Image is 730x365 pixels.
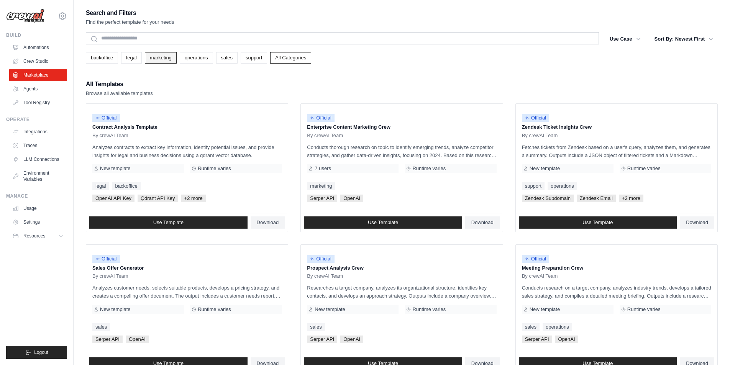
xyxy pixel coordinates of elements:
[577,195,616,202] span: Zendesk Email
[522,255,550,263] span: Official
[307,273,343,279] span: By crewAI Team
[530,165,560,172] span: New template
[92,195,135,202] span: OpenAI API Key
[522,133,558,139] span: By crewAI Team
[145,52,177,64] a: marketing
[555,336,578,343] span: OpenAI
[89,216,248,229] a: Use Template
[92,133,128,139] span: By crewAI Team
[92,123,282,131] p: Contract Analysis Template
[522,143,711,159] p: Fetches tickets from Zendesk based on a user's query, analyzes them, and generates a summary. Out...
[100,165,130,172] span: New template
[251,216,285,229] a: Download
[92,273,128,279] span: By crewAI Team
[340,336,363,343] span: OpenAI
[92,114,120,122] span: Official
[304,216,462,229] a: Use Template
[307,195,337,202] span: Serper API
[9,139,67,152] a: Traces
[619,195,643,202] span: +2 more
[257,219,279,226] span: Download
[471,219,494,226] span: Download
[522,323,540,331] a: sales
[198,306,231,313] span: Runtime varies
[6,9,44,23] img: Logo
[6,116,67,123] div: Operate
[92,323,110,331] a: sales
[627,165,661,172] span: Runtime varies
[307,336,337,343] span: Serper API
[138,195,178,202] span: Qdrant API Key
[181,195,206,202] span: +2 more
[92,336,123,343] span: Serper API
[9,55,67,67] a: Crew Studio
[522,195,574,202] span: Zendesk Subdomain
[412,306,446,313] span: Runtime varies
[522,123,711,131] p: Zendesk Ticket Insights Crew
[522,284,711,300] p: Conducts research on a target company, analyzes industry trends, develops a tailored sales strate...
[412,165,446,172] span: Runtime varies
[86,79,153,90] h2: All Templates
[680,216,714,229] a: Download
[180,52,213,64] a: operations
[121,52,141,64] a: legal
[543,323,572,331] a: operations
[307,123,496,131] p: Enterprise Content Marketing Crew
[9,216,67,228] a: Settings
[307,323,325,331] a: sales
[307,133,343,139] span: By crewAI Team
[548,182,577,190] a: operations
[92,143,282,159] p: Analyzes contracts to extract key information, identify potential issues, and provide insights fo...
[126,336,149,343] span: OpenAI
[112,182,140,190] a: backoffice
[522,336,552,343] span: Serper API
[519,216,677,229] a: Use Template
[153,219,184,226] span: Use Template
[6,32,67,38] div: Build
[92,255,120,263] span: Official
[465,216,500,229] a: Download
[198,165,231,172] span: Runtime varies
[216,52,238,64] a: sales
[92,182,109,190] a: legal
[86,8,174,18] h2: Search and Filters
[9,230,67,242] button: Resources
[530,306,560,313] span: New template
[270,52,311,64] a: All Categories
[9,69,67,81] a: Marketplace
[9,83,67,95] a: Agents
[9,167,67,185] a: Environment Variables
[100,306,130,313] span: New template
[241,52,267,64] a: support
[307,143,496,159] p: Conducts thorough research on topic to identify emerging trends, analyze competitor strategies, a...
[315,306,345,313] span: New template
[9,97,67,109] a: Tool Registry
[522,273,558,279] span: By crewAI Team
[315,165,331,172] span: 7 users
[92,264,282,272] p: Sales Offer Generator
[34,349,48,355] span: Logout
[307,114,335,122] span: Official
[9,41,67,54] a: Automations
[627,306,661,313] span: Runtime varies
[340,195,363,202] span: OpenAI
[307,284,496,300] p: Researches a target company, analyzes its organizational structure, identifies key contacts, and ...
[6,346,67,359] button: Logout
[686,219,708,226] span: Download
[6,193,67,199] div: Manage
[86,90,153,97] p: Browse all available templates
[368,219,398,226] span: Use Template
[86,52,118,64] a: backoffice
[307,264,496,272] p: Prospect Analysis Crew
[650,32,718,46] button: Sort By: Newest First
[23,233,45,239] span: Resources
[9,202,67,214] a: Usage
[307,255,335,263] span: Official
[86,18,174,26] p: Find the perfect template for your needs
[9,126,67,138] a: Integrations
[307,182,335,190] a: marketing
[9,153,67,165] a: LLM Connections
[522,182,545,190] a: support
[605,32,645,46] button: Use Case
[522,114,550,122] span: Official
